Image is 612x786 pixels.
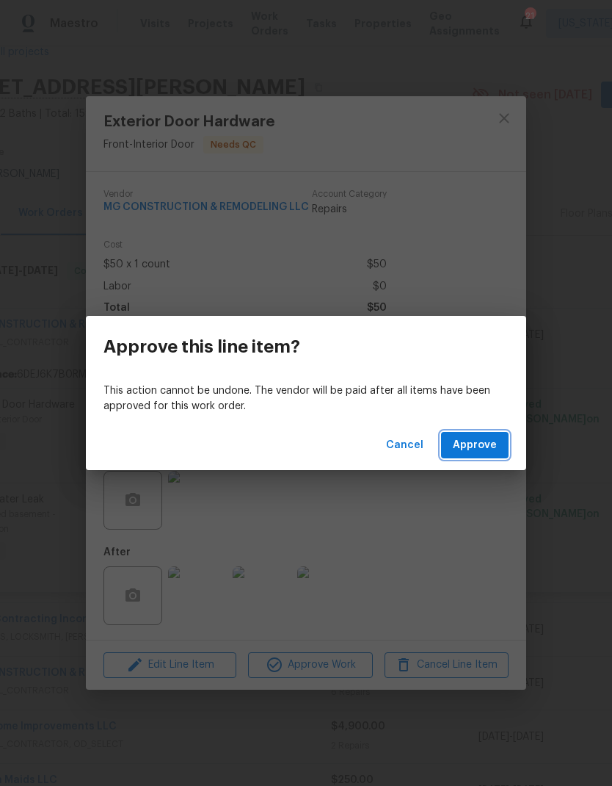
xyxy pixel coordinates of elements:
[103,336,300,357] h3: Approve this line item?
[103,383,509,414] p: This action cannot be undone. The vendor will be paid after all items have been approved for this...
[441,432,509,459] button: Approve
[453,436,497,455] span: Approve
[386,436,423,455] span: Cancel
[380,432,429,459] button: Cancel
